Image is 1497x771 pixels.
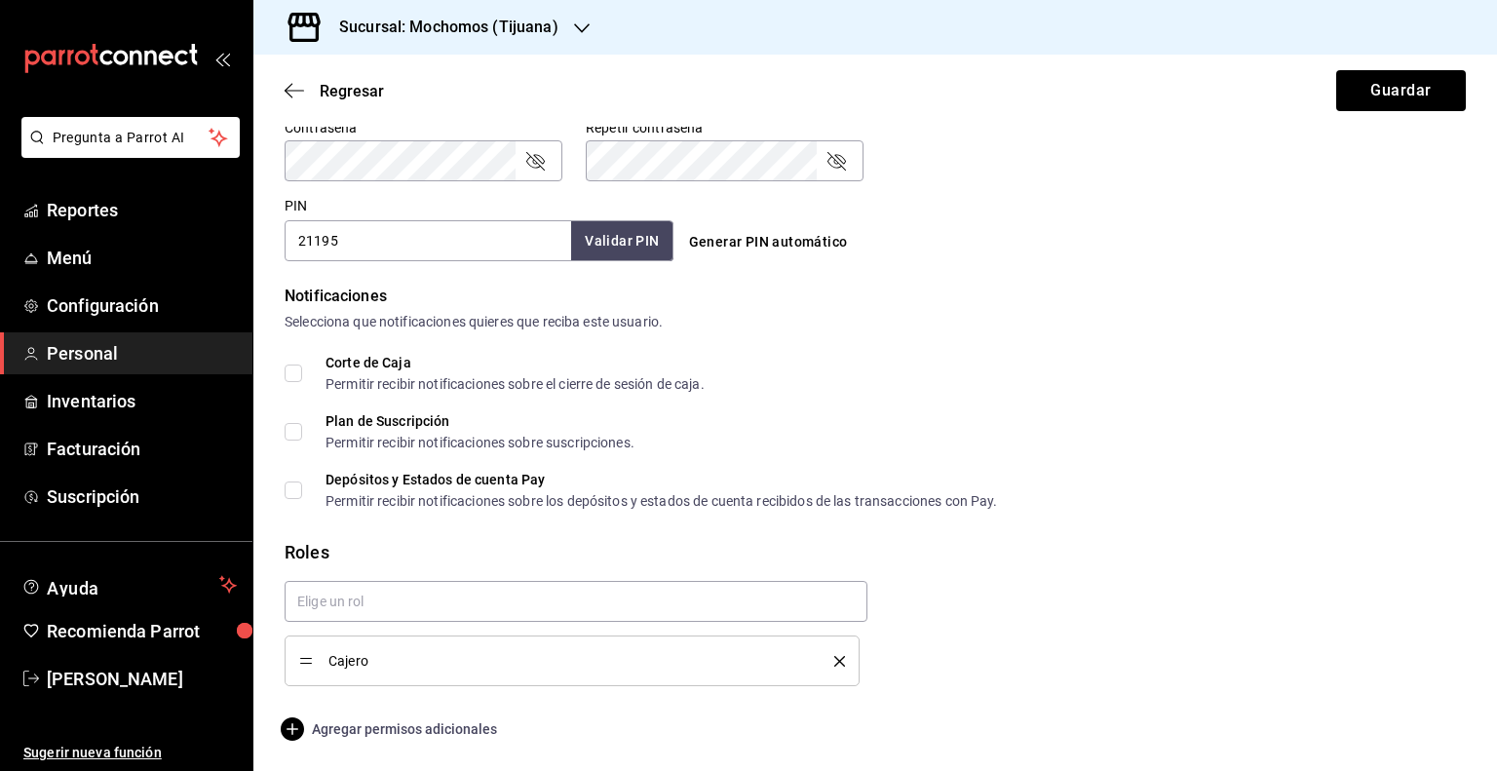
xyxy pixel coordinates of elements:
[214,51,230,66] button: open_drawer_menu
[320,82,384,100] span: Regresar
[285,312,1466,332] div: Selecciona que notificaciones quieres que reciba este usuario.
[285,581,867,622] input: Elige un rol
[571,221,672,261] button: Validar PIN
[523,149,547,173] button: passwordField
[586,121,864,135] label: Repetir contraseña
[285,82,384,100] button: Regresar
[47,388,237,414] span: Inventarios
[326,436,634,449] div: Permitir recibir notificaciones sobre suscripciones.
[326,377,705,391] div: Permitir recibir notificaciones sobre el cierre de sesión de caja.
[821,656,845,667] button: delete
[285,285,1466,308] div: Notificaciones
[825,149,848,173] button: passwordField
[328,654,805,668] span: Cajero
[47,436,237,462] span: Facturación
[285,539,1466,565] div: Roles
[47,666,237,692] span: [PERSON_NAME]
[681,224,856,260] button: Generar PIN automático
[47,197,237,223] span: Reportes
[47,573,211,597] span: Ayuda
[47,245,237,271] span: Menú
[14,141,240,162] a: Pregunta a Parrot AI
[326,473,998,486] div: Depósitos y Estados de cuenta Pay
[1336,70,1466,111] button: Guardar
[285,717,497,741] button: Agregar permisos adicionales
[326,494,998,508] div: Permitir recibir notificaciones sobre los depósitos y estados de cuenta recibidos de las transacc...
[47,618,237,644] span: Recomienda Parrot
[326,414,634,428] div: Plan de Suscripción
[53,128,210,148] span: Pregunta a Parrot AI
[324,16,558,39] h3: Sucursal: Mochomos (Tijuana)
[47,340,237,366] span: Personal
[326,356,705,369] div: Corte de Caja
[23,743,237,763] span: Sugerir nueva función
[285,121,562,135] label: Contraseña
[285,199,307,212] label: PIN
[47,483,237,510] span: Suscripción
[21,117,240,158] button: Pregunta a Parrot AI
[285,220,571,261] input: 3 a 6 dígitos
[47,292,237,319] span: Configuración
